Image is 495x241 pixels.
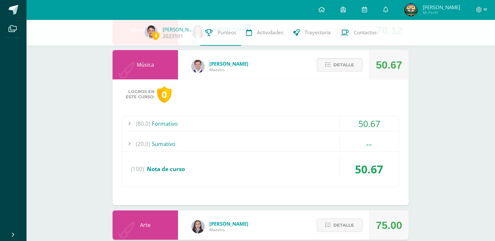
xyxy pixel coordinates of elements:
[257,29,283,36] span: Actividades
[422,4,460,10] span: [PERSON_NAME]
[136,137,150,151] span: (20.0)
[218,29,236,36] span: Punteos
[200,20,241,46] a: Punteos
[126,89,154,100] span: Logros en este curso:
[404,3,417,16] img: bb70928b62c5a8a14d6aa26e4309a771.png
[305,29,331,36] span: Trayectoria
[209,220,248,227] span: [PERSON_NAME]
[131,157,144,182] span: (100)
[136,116,150,131] span: (80.0)
[340,116,398,131] div: 50.67
[209,227,248,233] span: Maestro
[340,157,398,182] div: 50.67
[422,10,460,15] span: Mi Perfil
[145,25,158,39] img: 0b12a6d3a086e9fbdd4ddc9e962a279f.png
[333,59,354,71] span: Detalle
[376,211,402,240] div: 75.00
[354,29,377,36] span: Contactos
[340,137,398,151] div: --
[288,20,336,46] a: Trayectoria
[209,60,248,67] span: [PERSON_NAME]
[376,50,402,80] div: 50.67
[191,60,204,73] img: 70c0459bcb81c7dac88d1d439de9cb3a.png
[209,67,248,72] span: Maestro
[241,20,288,46] a: Actividades
[317,58,362,72] button: Detalle
[123,116,398,131] div: Formativo
[336,20,381,46] a: Contactos
[152,32,159,40] span: 0
[113,50,178,79] div: Música
[147,165,185,173] span: Nota de curso
[113,210,178,240] div: Arte
[157,86,171,103] div: 0
[163,26,195,33] a: [PERSON_NAME]
[333,219,354,231] span: Detalle
[123,137,398,151] div: Sumativo
[191,220,204,233] img: 35694fb3d471466e11a043d39e0d13e5.png
[317,218,362,232] button: Detalle
[163,33,183,40] a: 2023101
